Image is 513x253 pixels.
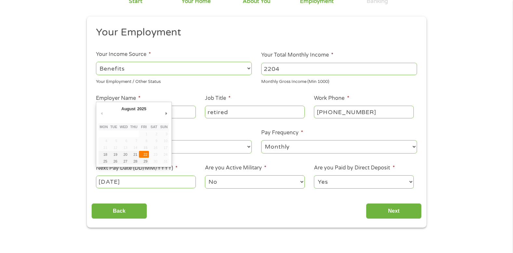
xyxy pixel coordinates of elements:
[119,151,129,158] button: 20
[119,158,129,165] button: 27
[314,165,395,171] label: Are you Paid by Direct Deposit
[151,125,157,129] abbr: Saturday
[314,106,413,118] input: (231) 754-4010
[96,26,412,39] h2: Your Employment
[91,203,147,219] input: Back
[96,95,141,102] label: Employer Name
[205,165,266,171] label: Are you Active Military
[96,76,252,85] div: Your Employment / Other Status
[96,176,196,188] input: Use the arrow keys to pick a date
[99,158,109,165] button: 25
[109,158,119,165] button: 26
[139,158,149,165] button: 29
[314,95,349,102] label: Work Phone
[261,52,333,59] label: Your Total Monthly Income
[99,109,104,118] button: Previous Month
[96,165,178,172] label: Next Pay Date (DD/MM/YYYY)
[129,151,139,158] button: 21
[163,109,169,118] button: Next Month
[160,125,168,129] abbr: Sunday
[130,125,137,129] abbr: Thursday
[120,104,136,113] div: August
[100,125,108,129] abbr: Monday
[99,151,109,158] button: 18
[96,51,151,58] label: Your Income Source
[129,158,139,165] button: 28
[109,151,119,158] button: 19
[139,151,149,158] button: 22
[366,203,422,219] input: Next
[261,129,303,136] label: Pay Frequency
[136,104,147,113] div: 2025
[261,76,417,85] div: Monthly Gross Income (Min 1000)
[205,95,231,102] label: Job Title
[141,125,147,129] abbr: Friday
[205,106,304,118] input: Cashier
[110,125,117,129] abbr: Tuesday
[120,125,128,129] abbr: Wednesday
[261,63,417,75] input: 1800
